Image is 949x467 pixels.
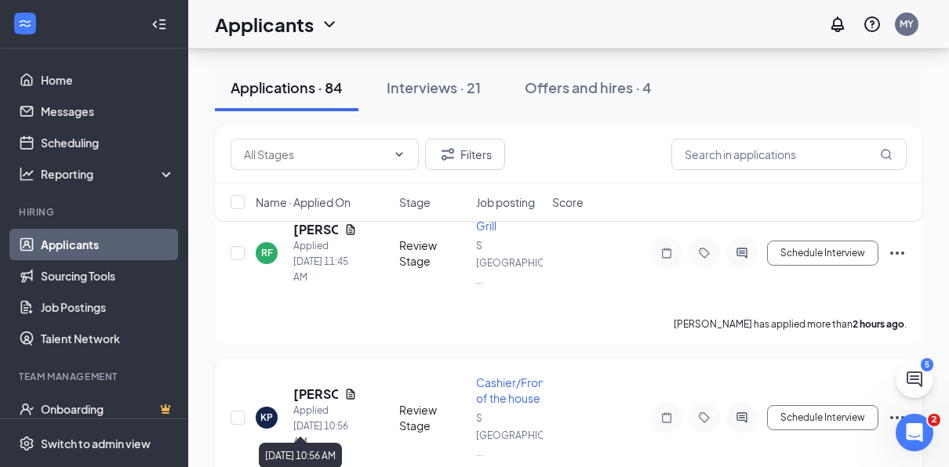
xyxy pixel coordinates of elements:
[888,408,907,427] svg: Ellipses
[19,205,172,219] div: Hiring
[151,16,167,32] svg: Collapse
[552,194,584,210] span: Score
[905,370,924,389] svg: ChatActive
[387,78,481,97] div: Interviews · 21
[293,403,357,450] div: Applied [DATE] 10:56 AM
[41,127,175,158] a: Scheduling
[657,411,676,424] svg: Note
[900,17,914,31] div: MY
[231,78,343,97] div: Applications · 84
[41,96,175,127] a: Messages
[19,166,35,182] svg: Analysis
[41,436,151,451] div: Switch to admin view
[853,318,904,330] b: 2 hours ago
[695,247,714,259] svg: Tag
[863,15,882,34] svg: QuestionInfo
[41,260,175,291] a: Sourcing Tools
[928,414,940,426] span: 2
[41,64,175,96] a: Home
[880,148,893,161] svg: MagnifyingGlass
[476,194,535,210] span: Job posting
[19,436,35,451] svg: Settings
[320,15,339,34] svg: ChevronDown
[215,11,314,38] h1: Applicants
[888,244,907,262] svg: Ellipses
[767,405,878,430] button: Schedule Interview
[438,145,457,164] svg: Filter
[476,412,576,458] span: S [GEOGRAPHIC_DATA] ...
[17,16,33,31] svg: WorkstreamLogo
[896,414,933,451] iframe: Intercom live chat
[399,237,467,269] div: Review Stage
[674,317,907,331] p: [PERSON_NAME] has applied more than .
[671,139,907,170] input: Search in applications
[261,246,273,259] div: RF
[476,240,576,286] span: S [GEOGRAPHIC_DATA] ...
[828,15,847,34] svg: Notifications
[767,241,878,266] button: Schedule Interview
[244,146,387,163] input: All Stages
[256,194,351,210] span: Name · Applied On
[41,291,175,323] a: Job Postings
[41,166,176,182] div: Reporting
[399,402,467,433] div: Review Stage
[476,375,548,405] span: Cashier/Front of the house
[41,393,175,425] a: OnboardingCrown
[921,358,933,371] div: 5
[41,229,175,260] a: Applicants
[896,360,933,398] button: ChatActive
[260,411,273,424] div: KP
[19,370,172,383] div: Team Management
[425,139,505,170] button: Filter Filters
[733,247,751,259] svg: ActiveChat
[41,323,175,354] a: Talent Network
[293,386,338,403] h5: [PERSON_NAME]
[399,194,431,210] span: Stage
[393,148,405,161] svg: ChevronDown
[733,411,751,424] svg: ActiveChat
[344,388,357,400] svg: Document
[695,411,714,424] svg: Tag
[293,238,357,285] div: Applied [DATE] 11:45 AM
[657,247,676,259] svg: Note
[525,78,652,97] div: Offers and hires · 4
